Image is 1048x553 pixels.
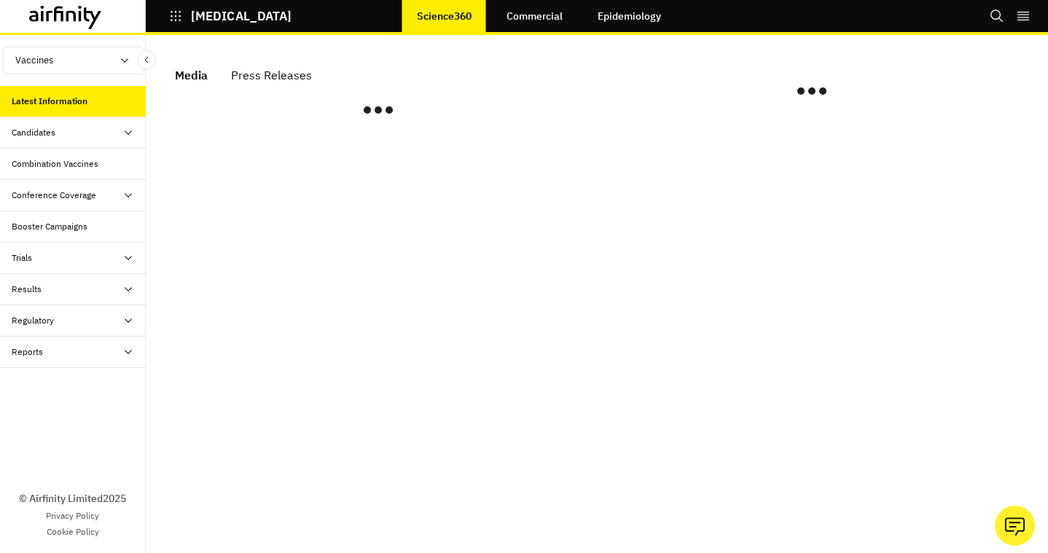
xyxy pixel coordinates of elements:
a: Privacy Policy [46,509,99,522]
p: © Airfinity Limited 2025 [19,491,126,506]
div: Trials [12,251,32,264]
a: Cookie Policy [47,525,99,538]
div: Regulatory [12,314,54,327]
p: Science360 [417,10,472,22]
button: Search [990,4,1004,28]
div: Latest Information [12,95,87,108]
div: Booster Campaigns [12,220,87,233]
button: Ask our analysts [995,506,1035,546]
div: Combination Vaccines [12,157,98,170]
div: Candidates [12,126,55,139]
div: Press Releases [231,64,312,86]
button: Vaccines [3,47,143,74]
button: [MEDICAL_DATA] [169,4,292,28]
div: Results [12,283,42,296]
p: [MEDICAL_DATA] [191,9,292,23]
div: Reports [12,345,43,358]
div: Media [175,64,208,86]
button: Close Sidebar [137,50,156,69]
div: Conference Coverage [12,189,96,202]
